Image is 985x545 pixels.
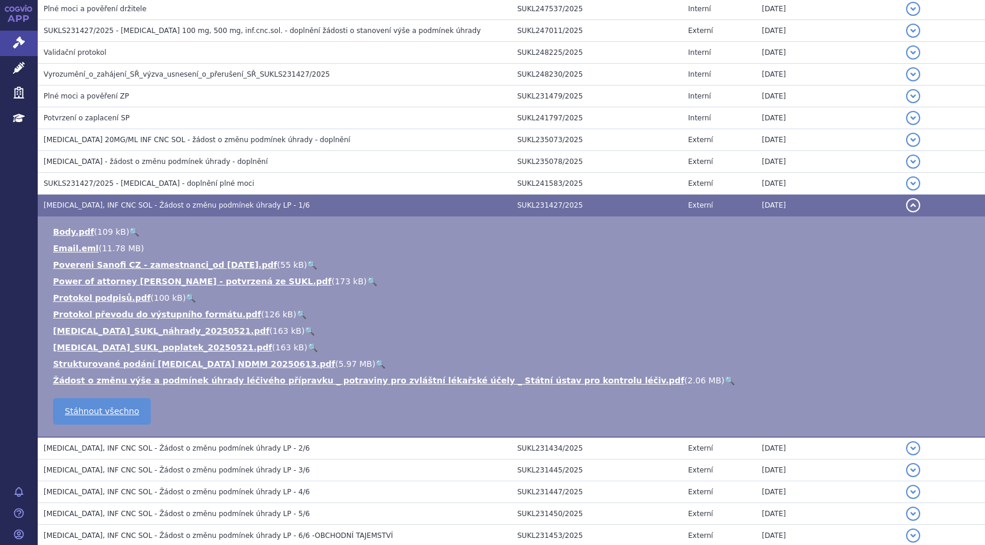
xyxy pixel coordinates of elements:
[44,92,129,100] span: Plné moci a pověření ZP
[906,45,920,60] button: detail
[53,310,261,319] a: Protokol převodu do výstupního formátu.pdf
[688,27,713,35] span: Externí
[53,275,973,287] li: ( )
[688,488,713,496] span: Externí
[906,528,920,543] button: detail
[511,107,682,129] td: SUKL241797/2025
[725,376,735,385] a: 🔍
[53,226,973,238] li: ( )
[511,503,682,525] td: SUKL231450/2025
[53,326,269,336] a: [MEDICAL_DATA]_SUKL_náhrady_20250521.pdf
[906,67,920,81] button: detail
[906,198,920,212] button: detail
[53,359,335,369] a: Strukturované podání [MEDICAL_DATA] NDMM 20250613.pdf
[129,227,139,237] a: 🔍
[756,503,900,525] td: [DATE]
[335,277,363,286] span: 173 kB
[53,376,685,385] a: Žádost o změnu výše a podmínek úhrady léčivého přípravku _ potraviny pro zvláštní lékařské účely ...
[53,343,272,352] a: [MEDICAL_DATA]_SUKL_poplatek_20250521.pdf
[44,48,107,57] span: Validační protokol
[102,244,141,253] span: 11.78 MB
[511,151,682,173] td: SUKL235078/2025
[44,510,310,518] span: SARCLISA, INF CNC SOL - Žádost o změnu podmínek úhrady LP - 5/6
[280,260,304,270] span: 55 kB
[44,70,330,78] span: Vyrozumění_o_zahájení_SŘ_výzva_usnesení_o_přerušení_SŘ_SUKLS231427/2025
[756,481,900,503] td: [DATE]
[275,343,304,352] span: 163 kB
[688,157,713,166] span: Externí
[688,114,711,122] span: Interní
[906,24,920,38] button: detail
[688,201,713,209] span: Externí
[756,173,900,195] td: [DATE]
[688,5,711,13] span: Interní
[688,444,713,452] span: Externí
[756,195,900,216] td: [DATE]
[44,157,268,166] span: SARCLISA - žádost o změnu podmínek úhrady - doplnění
[688,510,713,518] span: Externí
[273,326,302,336] span: 163 kB
[53,260,277,270] a: Povereni Sanofi CZ - zamestnanci_od [DATE].pdf
[53,325,973,337] li: ( )
[53,259,973,271] li: ( )
[688,70,711,78] span: Interní
[688,48,711,57] span: Interní
[53,358,973,370] li: ( )
[511,481,682,503] td: SUKL231447/2025
[906,507,920,521] button: detail
[53,308,973,320] li: ( )
[44,531,393,540] span: SARCLISA, INF CNC SOL - Žádost o změnu podmínek úhrady LP - 6/6 -OBCHODNÍ TAJEMSTVÍ
[756,42,900,64] td: [DATE]
[44,27,481,35] span: SUKLS231427/2025 - SARCLISA 100 mg, 500 mg, inf.cnc.sol. - doplnění žádosti o stanovení výše a po...
[756,64,900,86] td: [DATE]
[906,176,920,191] button: detail
[511,64,682,86] td: SUKL248230/2025
[44,114,130,122] span: Potvrzení o zaplacení SP
[756,437,900,459] td: [DATE]
[688,136,713,144] span: Externí
[307,260,317,270] a: 🔍
[44,444,310,452] span: SARCLISA, INF CNC SOL - Žádost o změnu podmínek úhrady LP - 2/6
[44,136,351,144] span: SARCLISA 20MG/ML INF CNC SOL - žádost o změnu podmínek úhrady - doplnění
[375,359,385,369] a: 🔍
[305,326,315,336] a: 🔍
[186,293,196,303] a: 🔍
[44,488,310,496] span: SARCLISA, INF CNC SOL - Žádost o změnu podmínek úhrady LP - 4/6
[906,155,920,169] button: detail
[688,179,713,188] span: Externí
[756,20,900,42] td: [DATE]
[756,107,900,129] td: [DATE]
[687,376,721,385] span: 2.06 MB
[53,277,332,286] a: Power of attorney [PERSON_NAME] - potvrzená ze SUKL.pdf
[906,111,920,125] button: detail
[756,129,900,151] td: [DATE]
[97,227,126,237] span: 109 kB
[511,459,682,481] td: SUKL231445/2025
[906,441,920,455] button: detail
[756,151,900,173] td: [DATE]
[53,242,973,254] li: ( )
[511,195,682,216] td: SUKL231427/2025
[44,5,147,13] span: Plné moci a pověření držitele
[53,375,973,386] li: ( )
[688,531,713,540] span: Externí
[756,86,900,107] td: [DATE]
[53,293,151,303] a: Protokol podpisů.pdf
[511,20,682,42] td: SUKL247011/2025
[296,310,306,319] a: 🔍
[154,293,183,303] span: 100 kB
[44,466,310,474] span: SARCLISA, INF CNC SOL - Žádost o změnu podmínek úhrady LP - 3/6
[688,92,711,100] span: Interní
[511,129,682,151] td: SUKL235073/2025
[338,359,372,369] span: 5.97 MB
[44,201,310,209] span: SARCLISA, INF CNC SOL - Žádost o změnu podmínek úhrady LP - 1/6
[511,86,682,107] td: SUKL231479/2025
[906,133,920,147] button: detail
[511,42,682,64] td: SUKL248225/2025
[906,463,920,477] button: detail
[53,398,151,425] a: Stáhnout všechno
[906,485,920,499] button: detail
[906,2,920,16] button: detail
[511,437,682,459] td: SUKL231434/2025
[53,227,94,237] a: Body.pdf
